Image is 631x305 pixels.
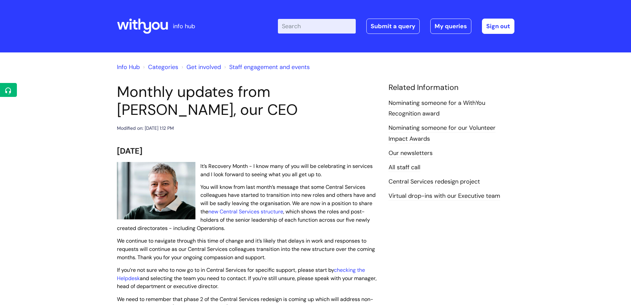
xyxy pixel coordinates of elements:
[117,146,142,156] span: [DATE]
[117,162,195,220] img: WithYou Chief Executive Simon Phillips pictured looking at the camera and smiling
[229,63,310,71] a: Staff engagement and events
[141,62,178,72] li: Solution home
[148,63,178,71] a: Categories
[430,19,471,34] a: My queries
[389,178,480,186] a: Central Services redesign project
[366,19,420,34] a: Submit a query
[389,124,496,143] a: Nominating someone for our Volunteer Impact Awards
[117,124,174,132] div: Modified on: [DATE] 1:12 PM
[180,62,221,72] li: Get involved
[389,149,433,158] a: Our newsletters
[117,237,375,261] span: We continue to navigate through this time of change and it’s likely that delays in work and respo...
[389,99,485,118] a: Nominating someone for a WithYou Recognition award
[186,63,221,71] a: Get involved
[173,21,195,32] p: info hub
[223,62,310,72] li: Staff engagement and events
[482,19,514,34] a: Sign out
[117,83,379,119] h1: Monthly updates from [PERSON_NAME], our CEO
[389,83,514,92] h4: Related Information
[117,267,365,282] a: checking the Helpdesk
[117,184,376,232] span: You will know from last month’s message that some Central Services colleagues have started to tra...
[389,192,500,200] a: Virtual drop-ins with our Executive team
[278,19,356,34] input: Search
[389,163,420,172] a: All staff call
[117,63,140,71] a: Info Hub
[117,267,377,290] span: If you’re not sure who to now go to in Central Services for specific support, please start by and...
[208,208,283,215] a: new Central Services structure
[278,19,514,34] div: | -
[200,163,373,178] span: It’s Recovery Month - I know many of you will be celebrating in services and I look forward to se...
